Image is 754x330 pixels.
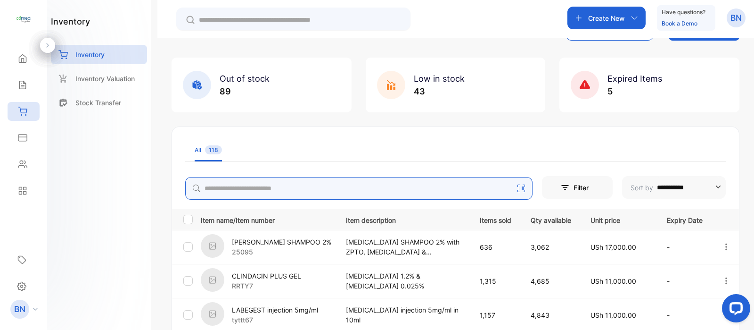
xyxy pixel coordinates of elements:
[631,183,653,193] p: Sort by
[51,69,147,88] a: Inventory Valuation
[201,234,224,258] img: item
[667,213,703,225] p: Expiry Date
[667,276,703,286] p: -
[590,311,636,319] span: USh 11,000.00
[662,20,697,27] a: Book a Demo
[727,7,746,29] button: BN
[201,302,224,326] img: item
[51,45,147,64] a: Inventory
[232,315,318,325] p: tyttt67
[531,276,571,286] p: 4,685
[205,145,222,154] span: 118
[14,303,25,315] p: BN
[730,12,742,24] p: BN
[232,281,301,291] p: RRTY7
[232,247,331,257] p: 25095
[567,7,646,29] button: Create New
[346,305,460,325] p: [MEDICAL_DATA] injection 5mg/ml in 10ml
[16,12,31,26] img: logo
[607,74,662,84] span: Expired Items
[346,213,460,225] p: Item description
[51,93,147,112] a: Stock Transfer
[75,50,105,59] p: Inventory
[714,290,754,330] iframe: LiveChat chat widget
[531,310,571,320] p: 4,843
[51,15,90,28] h1: inventory
[346,271,460,291] p: [MEDICAL_DATA] 1.2% & [MEDICAL_DATA] 0.025%
[590,213,647,225] p: Unit price
[531,213,571,225] p: Qty available
[232,271,301,281] p: CLINDACIN PLUS GEL
[480,276,511,286] p: 1,315
[195,146,222,154] div: All
[590,277,636,285] span: USh 11,000.00
[346,237,460,257] p: [MEDICAL_DATA] SHAMPOO 2% with ZPTO, [MEDICAL_DATA] & CONDITIONER 120ml
[201,213,334,225] p: Item name/Item number
[201,268,224,292] img: item
[607,85,662,98] p: 5
[232,237,331,247] p: [PERSON_NAME] SHAMPOO 2%
[414,74,465,84] span: Low in stock
[588,13,625,23] p: Create New
[662,8,705,17] p: Have questions?
[590,243,636,251] span: USh 17,000.00
[531,242,571,252] p: 3,062
[667,310,703,320] p: -
[232,305,318,315] p: LABEGEST injection 5mg/ml
[75,98,121,108] p: Stock Transfer
[622,176,726,199] button: Sort by
[667,242,703,252] p: -
[75,74,135,84] p: Inventory Valuation
[220,85,270,98] p: 89
[220,74,270,84] span: Out of stock
[480,213,511,225] p: Items sold
[480,310,511,320] p: 1,157
[480,242,511,252] p: 636
[414,85,465,98] p: 43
